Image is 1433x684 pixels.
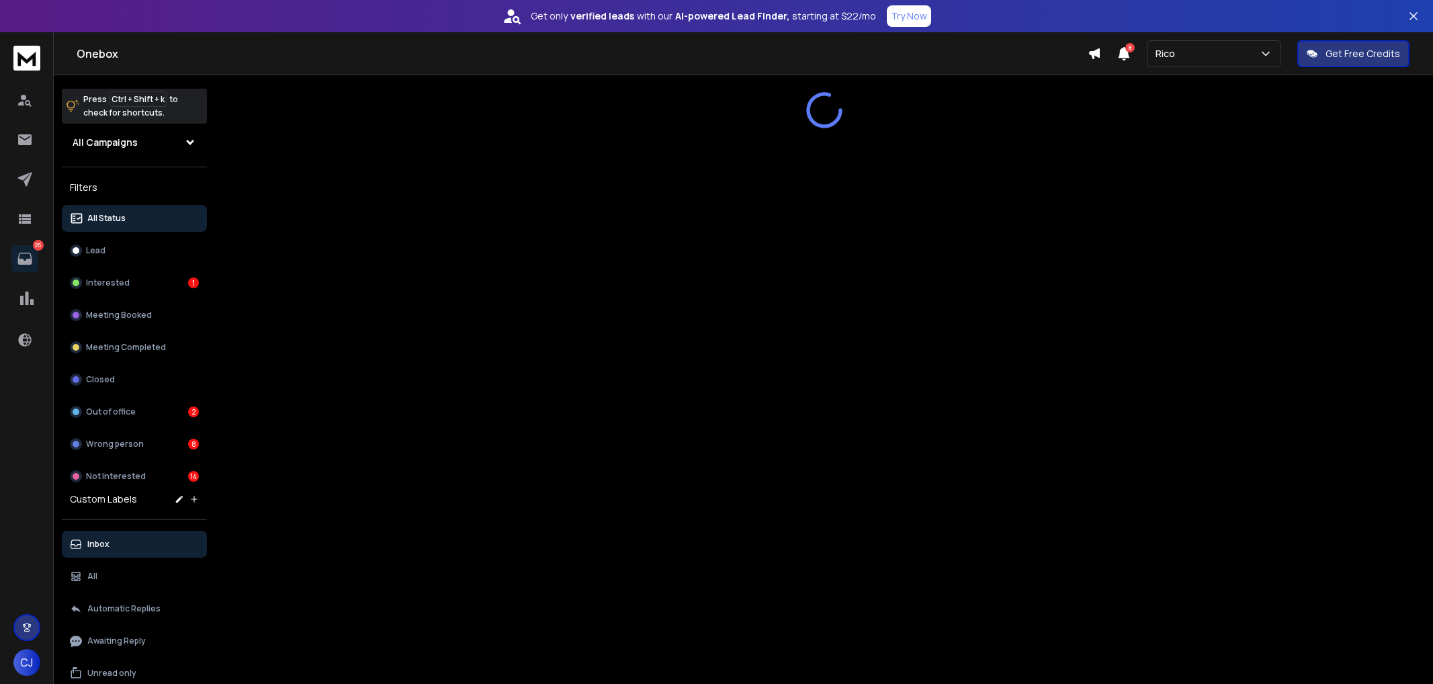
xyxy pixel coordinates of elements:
[62,628,207,654] button: Awaiting Reply
[62,463,207,490] button: Not Interested14
[73,136,138,149] h1: All Campaigns
[86,471,146,482] p: Not Interested
[86,439,144,450] p: Wrong person
[570,9,634,23] strong: verified leads
[87,213,126,224] p: All Status
[188,471,199,482] div: 14
[1125,43,1135,52] span: 8
[62,178,207,197] h3: Filters
[188,407,199,417] div: 2
[87,571,97,582] p: All
[11,245,38,272] a: 25
[1156,47,1180,60] p: Rico
[110,91,167,107] span: Ctrl + Shift + k
[62,563,207,590] button: All
[70,493,137,506] h3: Custom Labels
[62,129,207,156] button: All Campaigns
[33,240,44,251] p: 25
[13,46,40,71] img: logo
[77,46,1088,62] h1: Onebox
[62,237,207,264] button: Lead
[86,245,105,256] p: Lead
[83,93,178,120] p: Press to check for shortcuts.
[62,398,207,425] button: Out of office2
[62,366,207,393] button: Closed
[62,302,207,329] button: Meeting Booked
[188,439,199,450] div: 8
[675,9,789,23] strong: AI-powered Lead Finder,
[1297,40,1409,67] button: Get Free Credits
[188,277,199,288] div: 1
[62,269,207,296] button: Interested1
[62,595,207,622] button: Automatic Replies
[87,668,136,679] p: Unread only
[87,603,161,614] p: Automatic Replies
[531,9,876,23] p: Get only with our starting at $22/mo
[1326,47,1400,60] p: Get Free Credits
[13,649,40,676] button: CJ
[87,539,110,550] p: Inbox
[86,374,115,385] p: Closed
[86,310,152,320] p: Meeting Booked
[87,636,146,646] p: Awaiting Reply
[86,342,166,353] p: Meeting Completed
[887,5,931,27] button: Try Now
[86,407,136,417] p: Out of office
[62,531,207,558] button: Inbox
[62,205,207,232] button: All Status
[62,334,207,361] button: Meeting Completed
[62,431,207,458] button: Wrong person8
[86,277,130,288] p: Interested
[891,9,927,23] p: Try Now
